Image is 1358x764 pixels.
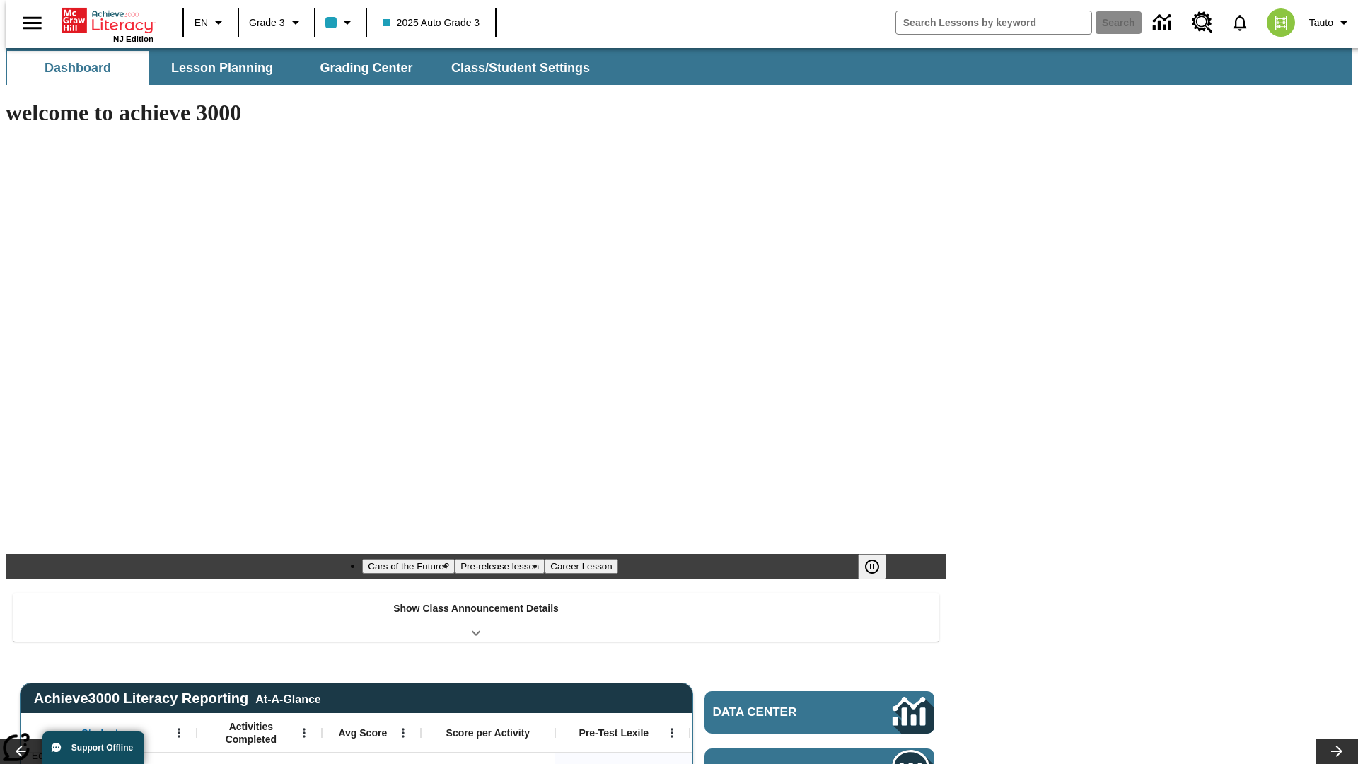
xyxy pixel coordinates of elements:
span: Tauto [1309,16,1333,30]
button: Grade: Grade 3, Select a grade [243,10,310,35]
a: Data Center [1144,4,1183,42]
button: Class color is light blue. Change class color [320,10,361,35]
span: Achieve3000 Literacy Reporting [34,690,321,707]
button: Slide 3 Career Lesson [545,559,617,574]
span: Support Offline [71,743,133,753]
span: Student [81,727,118,739]
div: SubNavbar [6,51,603,85]
img: avatar image [1267,8,1295,37]
button: Open side menu [11,2,53,44]
span: Avg Score [338,727,387,739]
div: Show Class Announcement Details [13,593,939,642]
h1: welcome to achieve 3000 [6,100,946,126]
button: Support Offline [42,731,144,764]
span: EN [195,16,208,30]
span: Score per Activity [446,727,530,739]
p: Show Class Announcement Details [393,601,559,616]
span: Grade 3 [249,16,285,30]
button: Language: EN, Select a language [188,10,233,35]
button: Grading Center [296,51,437,85]
a: Notifications [1221,4,1258,41]
button: Dashboard [7,51,149,85]
button: Lesson Planning [151,51,293,85]
input: search field [896,11,1091,34]
span: Pre-Test Lexile [579,727,649,739]
button: Open Menu [661,722,683,743]
button: Slide 2 Pre-release lesson [455,559,545,574]
button: Open Menu [294,722,315,743]
div: Pause [858,554,900,579]
button: Pause [858,554,886,579]
span: Data Center [713,705,845,719]
div: SubNavbar [6,48,1352,85]
button: Class/Student Settings [440,51,601,85]
button: Profile/Settings [1304,10,1358,35]
a: Home [62,6,153,35]
button: Open Menu [393,722,414,743]
button: Open Menu [168,722,190,743]
span: Activities Completed [204,720,298,746]
a: Data Center [704,691,934,734]
button: Lesson carousel, Next [1316,739,1358,764]
div: Home [62,5,153,43]
span: 2025 Auto Grade 3 [383,16,480,30]
a: Resource Center, Will open in new tab [1183,4,1221,42]
button: Slide 1 Cars of the Future? [362,559,455,574]
button: Select a new avatar [1258,4,1304,41]
div: At-A-Glance [255,690,320,706]
span: NJ Edition [113,35,153,43]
